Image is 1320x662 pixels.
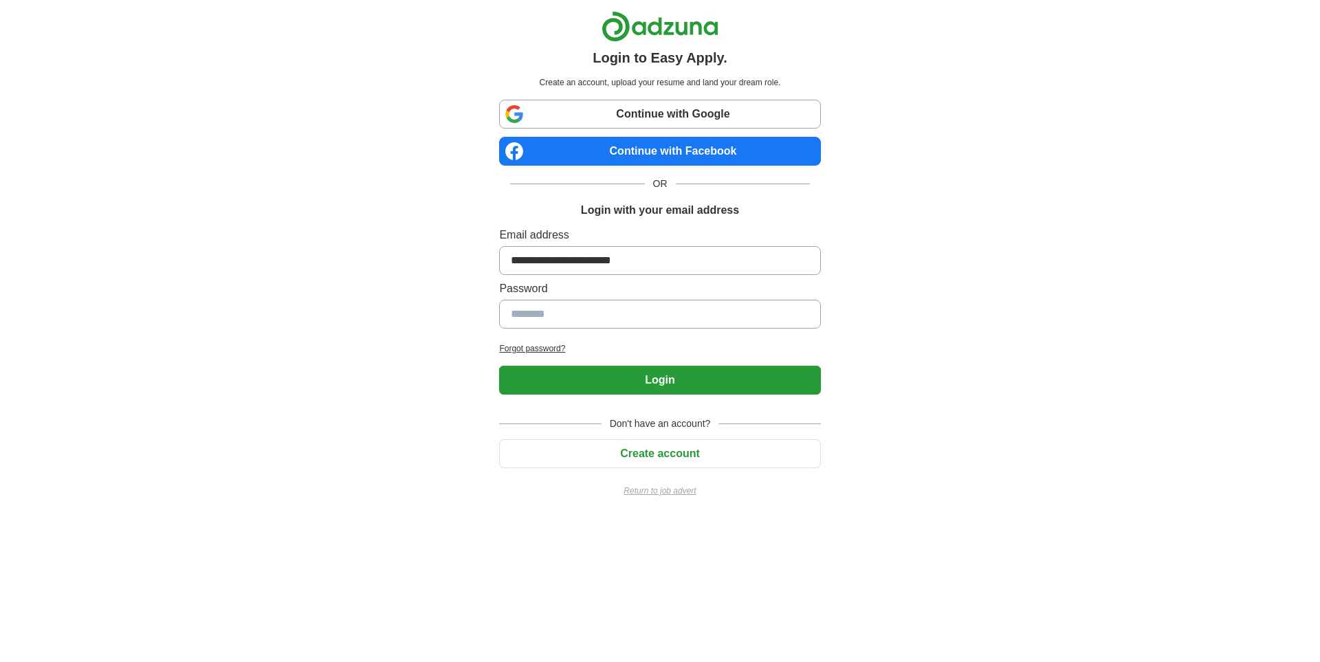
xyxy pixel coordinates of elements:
a: Continue with Facebook [499,137,820,166]
p: Create an account, upload your resume and land your dream role. [502,76,817,89]
button: Create account [499,439,820,468]
a: Create account [499,448,820,459]
h1: Login to Easy Apply. [593,47,727,68]
span: OR [645,177,676,191]
a: Forgot password? [499,342,820,355]
span: Don't have an account? [602,417,719,431]
a: Return to job advert [499,485,820,497]
label: Password [499,280,820,297]
h1: Login with your email address [581,202,739,219]
button: Login [499,366,820,395]
img: Adzuna logo [602,11,718,42]
label: Email address [499,227,820,243]
a: Continue with Google [499,100,820,129]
